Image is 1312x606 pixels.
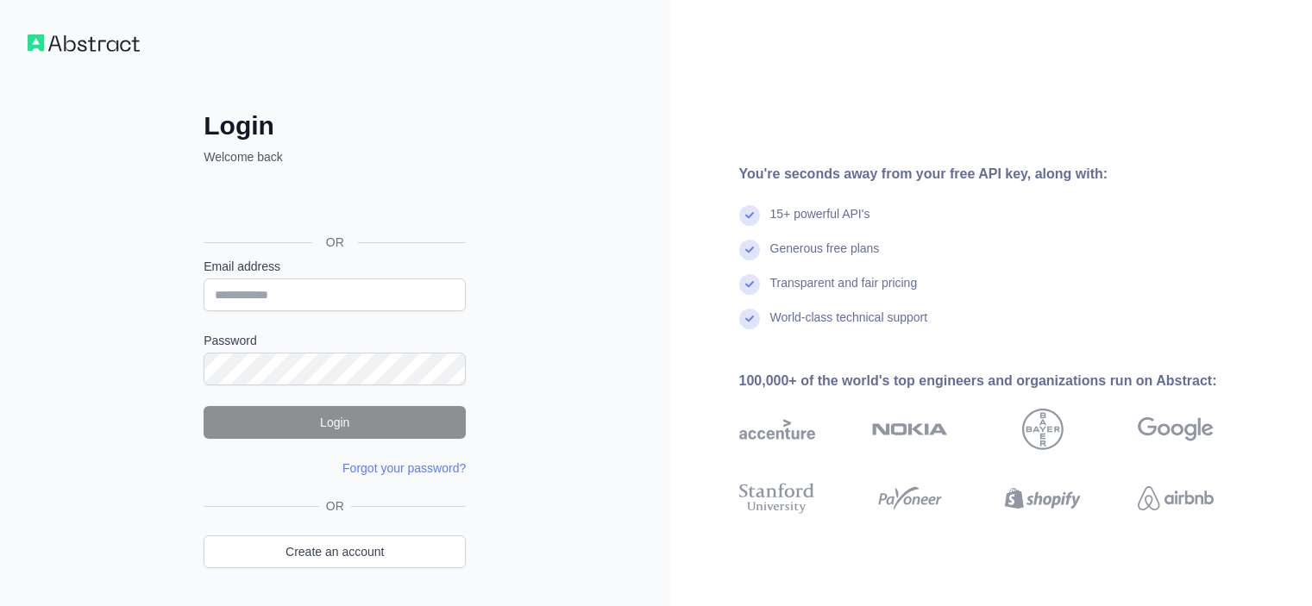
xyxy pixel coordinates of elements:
label: Email address [204,258,466,275]
div: Generous free plans [770,240,880,274]
img: bayer [1022,409,1064,450]
img: check mark [739,274,760,295]
p: Welcome back [204,148,466,166]
div: Transparent and fair pricing [770,274,918,309]
img: stanford university [739,479,815,517]
img: google [1138,409,1214,450]
div: World-class technical support [770,309,928,343]
div: 100,000+ of the world's top engineers and organizations run on Abstract: [739,371,1269,391]
img: shopify [1005,479,1081,517]
h2: Login [204,110,466,141]
img: accenture [739,409,815,450]
img: check mark [739,309,760,329]
img: airbnb [1138,479,1214,517]
button: Login [204,406,466,439]
img: nokia [872,409,948,450]
span: OR [319,497,351,515]
span: OR [312,234,358,251]
label: Password [204,332,466,349]
a: Forgot your password? [342,461,466,475]
img: check mark [739,205,760,226]
img: check mark [739,240,760,260]
div: You're seconds away from your free API key, along with: [739,164,1269,184]
img: payoneer [872,479,948,517]
img: Workflow [28,34,140,52]
a: Create an account [204,535,466,568]
iframe: Schaltfläche „Über Google anmelden“ [195,184,471,222]
div: 15+ powerful API's [770,205,870,240]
